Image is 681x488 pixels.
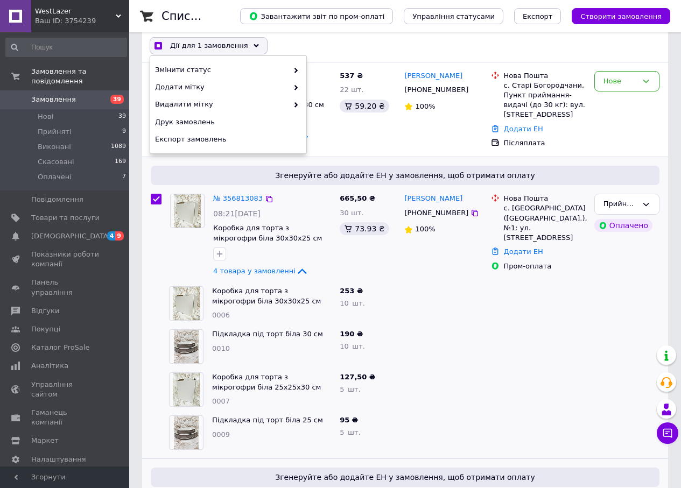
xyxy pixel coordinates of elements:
[31,67,129,86] span: Замовлення та повідомлення
[212,311,230,319] span: 0006
[31,306,59,316] span: Відгуки
[31,250,100,269] span: Показники роботи компанії
[38,172,72,182] span: Оплачені
[340,373,375,381] span: 127,50 ₴
[38,127,71,137] span: Прийняті
[170,194,205,228] a: Фото товару
[31,278,100,297] span: Панель управління
[174,416,199,449] img: Фото товару
[340,86,363,94] span: 22 шт.
[415,102,435,110] span: 100%
[31,380,100,399] span: Управління сайтом
[340,209,363,217] span: 30 шт.
[174,330,199,363] img: Фото товару
[340,287,363,295] span: 253 ₴
[110,95,124,104] span: 39
[657,422,678,444] button: Чат з покупцем
[523,12,553,20] span: Експорт
[38,112,53,122] span: Нові
[122,127,126,137] span: 9
[213,194,263,202] a: № 356813083
[31,408,100,427] span: Гаманець компанії
[122,172,126,182] span: 7
[212,430,230,439] span: 0009
[561,12,670,20] a: Створити замовлення
[118,112,126,122] span: 39
[340,194,375,202] span: 665,50 ₴
[155,170,655,181] span: Згенеруйте або додайте ЕН у замовлення, щоб отримати оплату
[31,361,68,371] span: Аналітика
[340,100,389,112] div: 59.20 ₴
[504,81,586,120] div: с. Старі Богородчани, Пункт приймання-видачі (до 30 кг): вул. [STREET_ADDRESS]
[5,38,127,57] input: Пошук
[594,219,652,232] div: Оплачено
[572,8,670,24] button: Створити замовлення
[504,247,543,256] a: Додати ЕН
[212,416,323,424] a: Підкладка під торт біла 25 см
[31,343,89,352] span: Каталог ProSale
[603,199,637,210] div: Прийнято
[31,231,111,241] span: [DEMOGRAPHIC_DATA]
[31,195,83,204] span: Повідомлення
[155,135,299,144] span: Експорт замовлень
[340,428,360,436] span: 5 шт.
[31,455,86,464] span: Налаштування
[170,41,248,51] span: Дії для 1 замовлення
[155,100,288,109] span: Видалити мітку
[212,344,230,352] span: 0010
[31,436,59,445] span: Маркет
[240,8,393,24] button: Завантажити звіт по пром-оплаті
[212,330,323,338] a: Підкладка під торт біла 30 см
[212,287,321,305] a: Коробка для торта з мікрогофри біла 30х30х25 см
[212,397,230,405] span: 0007
[31,95,76,104] span: Замовлення
[340,416,358,424] span: 95 ₴
[404,71,462,81] a: [PERSON_NAME]
[155,65,288,75] span: Змінити статус
[38,142,71,152] span: Виконані
[115,157,126,167] span: 169
[504,203,586,243] div: с. [GEOGRAPHIC_DATA] ([GEOGRAPHIC_DATA].), №1: ул. [STREET_ADDRESS]
[402,206,471,220] div: [PHONE_NUMBER]
[31,213,100,223] span: Товари та послуги
[213,224,322,242] a: Коробка для торта з мікрогофри біла 30х30х25 см
[504,125,543,133] a: Додати ЕН
[504,261,586,271] div: Пром-оплата
[213,267,308,275] a: 4 товара у замовленні
[514,8,561,24] button: Експорт
[162,10,271,23] h1: Список замовлень
[340,72,363,80] span: 537 ₴
[111,142,126,152] span: 1089
[404,8,503,24] button: Управління статусами
[504,194,586,203] div: Нова Пошта
[340,222,389,235] div: 73.93 ₴
[213,267,296,275] span: 4 товара у замовленні
[412,12,495,20] span: Управління статусами
[249,11,384,21] span: Завантажити звіт по пром-оплаті
[340,299,365,307] span: 10 шт.
[115,231,124,241] span: 9
[155,82,288,92] span: Додати мітку
[173,287,200,320] img: Фото товару
[415,225,435,233] span: 100%
[580,12,662,20] span: Створити замовлення
[213,209,261,218] span: 08:21[DATE]
[35,6,116,16] span: WestLazer
[155,117,299,127] span: Друк замовлень
[504,71,586,81] div: Нова Пошта
[31,324,60,334] span: Покупці
[174,194,201,228] img: Фото товару
[173,373,200,406] img: Фото товару
[340,342,365,350] span: 10 шт.
[402,83,471,97] div: [PHONE_NUMBER]
[155,472,655,483] span: Згенеруйте або додайте ЕН у замовлення, щоб отримати оплату
[340,385,360,393] span: 5 шт.
[404,194,462,204] a: [PERSON_NAME]
[35,16,129,26] div: Ваш ID: 3754239
[107,231,116,241] span: 4
[603,76,637,87] div: Нове
[340,330,363,338] span: 190 ₴
[38,157,74,167] span: Скасовані
[212,373,321,391] a: Коробка для торта з мікрогофри біла 25х25х30 см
